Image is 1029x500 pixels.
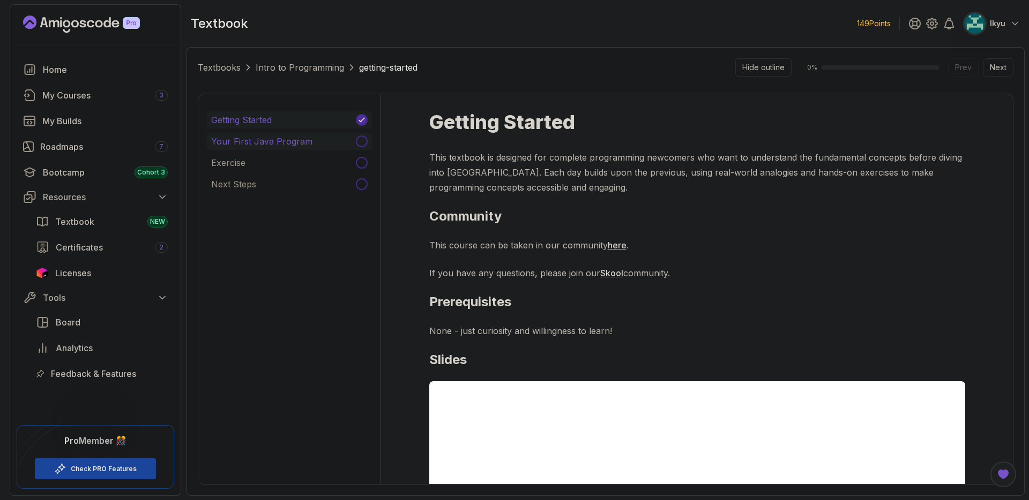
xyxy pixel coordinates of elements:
p: This textbook is designed for complete programming newcomers who want to understand the fundament... [429,150,965,195]
a: board [29,312,174,333]
a: here [608,240,627,251]
a: certificates [29,237,174,258]
a: roadmaps [17,136,174,157]
a: Skool [600,268,623,278]
a: analytics [29,337,174,359]
p: 149 Points [857,18,891,29]
div: Roadmaps [40,140,168,153]
button: Getting Started [207,111,372,128]
span: 3 [159,91,163,100]
p: Next Steps [211,178,256,191]
span: NEW [150,217,165,226]
h2: Community [429,208,965,225]
a: builds [17,110,174,132]
button: user profile imageIkyu [964,13,1020,34]
button: Next Steps [207,176,372,193]
a: Check PRO Features [71,465,137,473]
a: bootcamp [17,162,174,183]
h2: Prerequisites [429,293,965,310]
img: user profile image [965,13,985,34]
span: 0 % [800,63,817,72]
button: Tools [17,288,174,307]
div: Bootcamp [43,166,168,179]
p: Your First Java Program [211,135,312,148]
span: Analytics [56,342,93,354]
button: Prev [948,58,979,77]
button: Your First Java Program [207,133,372,150]
div: Home [43,63,168,76]
div: Resources [43,191,168,203]
span: Cohort 3 [137,168,165,177]
a: feedback [29,363,174,384]
button: Resources [17,187,174,207]
a: home [17,59,174,80]
p: Exercise [211,156,245,169]
button: Check PRO Features [34,458,156,480]
span: Feedback & Features [51,367,136,380]
span: Textbook [55,215,94,228]
a: Landing page [23,16,165,33]
span: Licenses [55,267,91,279]
p: If you have any questions, please join our community. [429,266,965,281]
button: Next [983,58,1013,77]
span: Certificates [56,241,103,254]
img: jetbrains icon [36,268,49,278]
h1: Getting Started [429,111,965,133]
div: Tools [43,291,168,304]
div: progress [822,65,939,70]
p: Getting Started [211,113,272,126]
h2: textbook [191,15,248,32]
a: Textbooks [198,61,241,74]
button: Exercise [207,154,372,171]
button: Open Feedback Button [990,461,1016,487]
a: courses [17,85,174,106]
a: Intro to Programming [256,61,344,74]
div: My Courses [42,89,168,102]
p: This course can be taken in our community . [429,238,965,253]
button: Collapse sidebar [735,58,792,77]
span: Board [56,316,80,329]
a: textbook [29,211,174,232]
div: My Builds [42,115,168,127]
a: licenses [29,262,174,284]
h2: Slides [429,351,965,368]
span: 2 [159,243,163,252]
span: 7 [159,142,163,151]
p: Ikyu [990,18,1005,29]
p: None - just curiosity and willingness to learn! [429,323,965,338]
span: getting-started [359,61,417,74]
